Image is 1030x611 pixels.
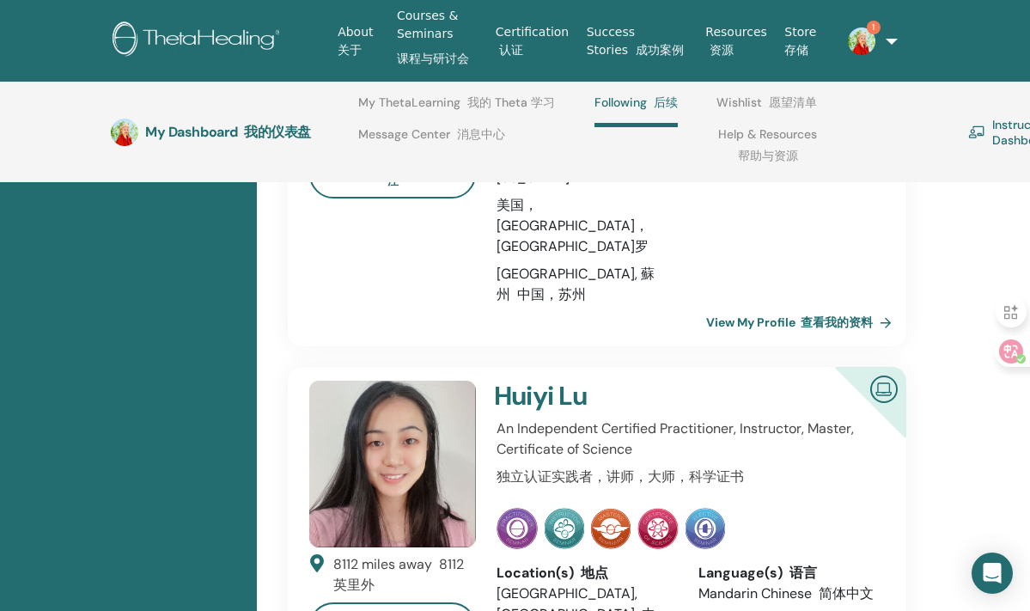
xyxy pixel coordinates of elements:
font: 成功案例 [636,43,684,57]
font: 我的 Theta 学习 [467,95,555,110]
a: 1 [834,14,886,69]
font: 存储 [784,43,808,57]
a: Message Center 消息中心 [358,127,505,155]
div: Open Intercom Messenger [972,553,1013,594]
font: 认证 [499,43,523,57]
div: Language(s) [698,563,875,584]
li: [GEOGRAPHIC_DATA], 蘇州 [497,264,673,305]
font: 关于 [338,43,362,57]
a: About 关于 [331,16,390,66]
img: Certified Online Instructor [863,369,905,407]
a: Success Stories 成功案例 [580,16,699,66]
font: 美国，[GEOGRAPHIC_DATA]，[GEOGRAPHIC_DATA]罗 [497,196,649,255]
a: Wishlist 愿望清单 [716,95,817,123]
a: Resources 资源 [698,16,777,66]
div: Certified Online Instructor [808,367,906,466]
font: 简体中文 [819,584,874,602]
font: 查看我的资料 [801,315,873,330]
img: default.jpg [309,381,476,547]
font: 课程与研讨会 [397,52,469,65]
font: 地点 [581,564,608,582]
font: 中国，苏州 [517,285,586,303]
font: 消息中心 [457,126,505,142]
font: 独立认证实践者，讲师，大师，科学证书 [497,467,744,486]
a: Certification 认证 [489,16,580,66]
h3: My Dashboard [145,124,317,140]
a: My ThetaLearning 我的 Theta 学习 [358,95,555,123]
div: 8112 miles away [333,554,476,596]
p: An Independent Certified Practitioner, Instructor, Master, Certificate of Science [497,419,875,494]
a: View My Profile 查看我的资料 [706,305,899,339]
img: default.jpg [848,27,875,55]
font: 语言 [789,564,817,582]
img: default.jpg [111,119,138,146]
h4: Huiyi Lu [494,381,810,412]
font: 我的仪表盘 [244,123,311,141]
font: 后续 [654,95,678,110]
li: Mandarin Chinese [698,584,875,604]
font: 帮助与资源 [738,148,798,163]
img: chalkboard-teacher.svg [968,125,985,138]
li: [GEOGRAPHIC_DATA], [GEOGRAPHIC_DATA], [US_STATE] [497,126,673,264]
span: 1 [867,21,881,34]
a: Store 存储 [777,16,834,66]
a: Following 后续 [594,95,678,127]
a: Help & Resources帮助与资源 [718,127,817,183]
font: 资源 [710,43,734,57]
div: Location(s) [497,563,673,584]
font: 愿望清单 [769,95,817,110]
img: logo.png [113,21,286,60]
